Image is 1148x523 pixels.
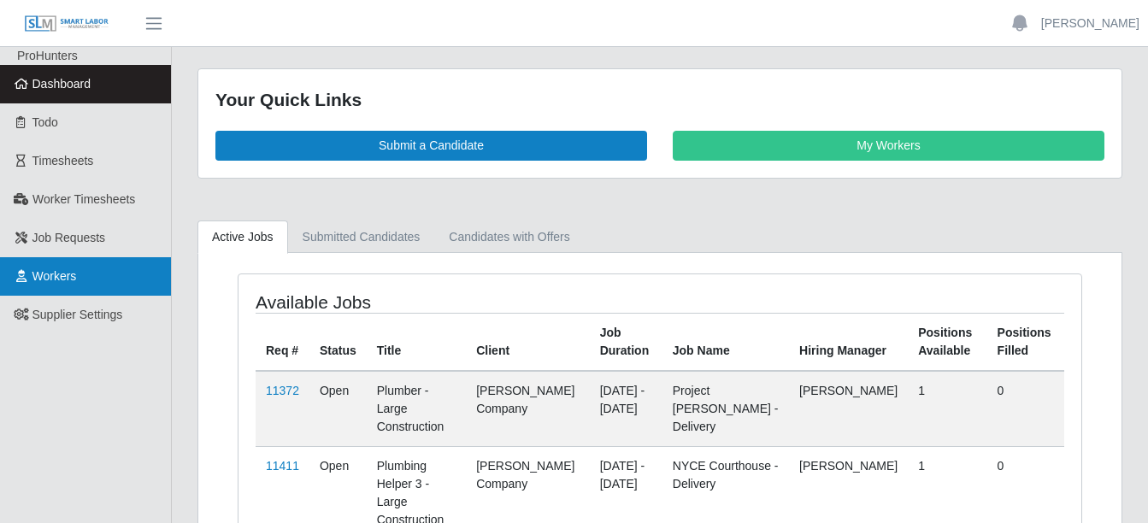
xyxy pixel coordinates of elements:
th: Positions Filled [987,313,1064,371]
span: Job Requests [32,231,106,244]
th: Client [466,313,589,371]
span: Dashboard [32,77,91,91]
th: Positions Available [908,313,986,371]
td: [DATE] - [DATE] [590,371,662,447]
a: My Workers [673,131,1104,161]
a: [PERSON_NAME] [1041,15,1139,32]
td: [PERSON_NAME] Company [466,371,589,447]
span: Todo [32,115,58,129]
td: 1 [908,371,986,447]
a: Submit a Candidate [215,131,647,161]
a: 11372 [266,384,299,397]
th: Hiring Manager [789,313,908,371]
th: Title [367,313,466,371]
th: Status [309,313,367,371]
a: Candidates with Offers [434,220,584,254]
div: Your Quick Links [215,86,1104,114]
span: ProHunters [17,49,78,62]
span: Supplier Settings [32,308,123,321]
h4: Available Jobs [256,291,578,313]
td: Project [PERSON_NAME] - Delivery [662,371,789,447]
img: SLM Logo [24,15,109,33]
td: 0 [987,371,1064,447]
a: Submitted Candidates [288,220,435,254]
span: Worker Timesheets [32,192,135,206]
th: Job Duration [590,313,662,371]
a: Active Jobs [197,220,288,254]
a: 11411 [266,459,299,473]
td: [PERSON_NAME] [789,371,908,447]
span: Workers [32,269,77,283]
th: Req # [256,313,309,371]
span: Timesheets [32,154,94,167]
th: Job Name [662,313,789,371]
td: Plumber - Large Construction [367,371,466,447]
td: Open [309,371,367,447]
